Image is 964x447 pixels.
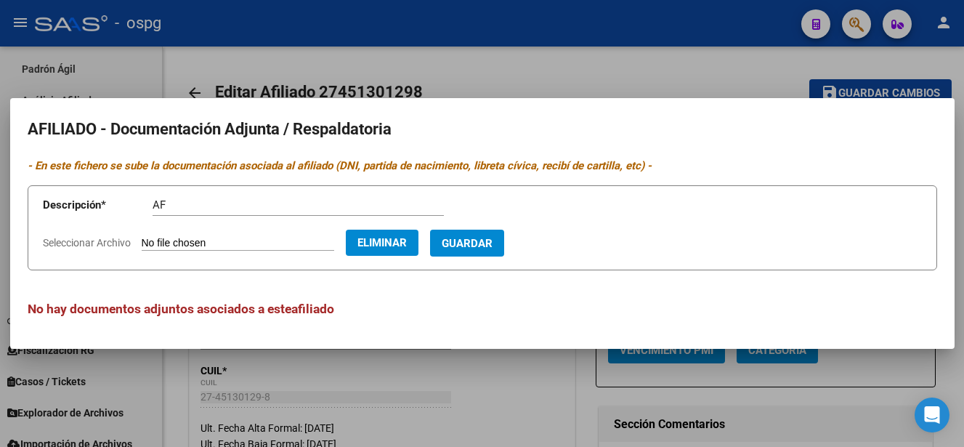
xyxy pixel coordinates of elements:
[28,299,937,318] h3: No hay documentos adjuntos asociados a este
[28,159,652,172] i: - En este fichero se sube la documentación asociada al afiliado (DNI, partida de nacimiento, libr...
[291,302,334,316] span: afiliado
[915,398,949,432] div: Open Intercom Messenger
[43,237,131,249] span: Seleccionar Archivo
[357,236,407,249] span: Eliminar
[442,237,493,250] span: Guardar
[28,116,937,143] h2: AFILIADO - Documentación Adjunta / Respaldatoria
[346,230,418,256] button: Eliminar
[43,197,153,214] p: Descripción
[430,230,504,257] button: Guardar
